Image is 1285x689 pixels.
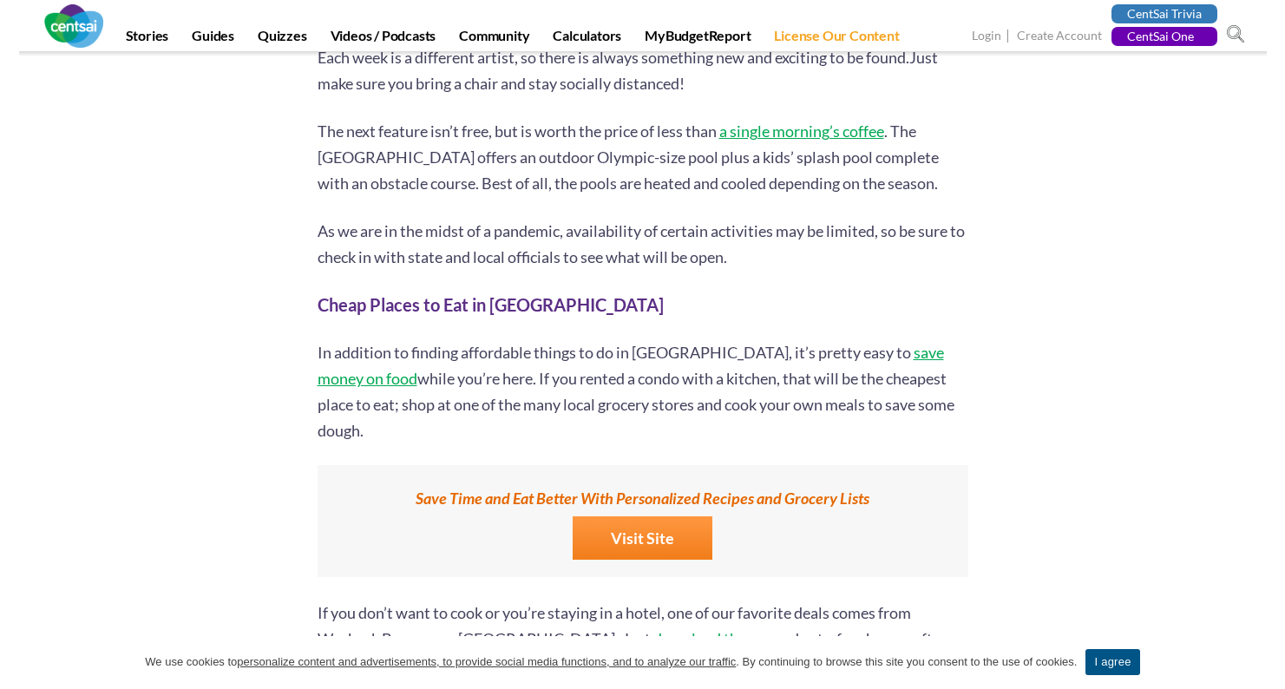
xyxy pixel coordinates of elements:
[247,27,318,51] a: Quizzes
[1111,4,1217,23] a: CentSai Trivia
[1255,653,1272,671] a: I agree
[318,221,965,266] span: As we are in the midst of a pandemic, availability of certain activities may be limited, so be su...
[653,629,774,648] a: download the app
[318,121,717,141] span: The next feature isn’t free, but is worth the price of less than
[44,4,103,48] img: CentSai
[1085,649,1139,675] a: I agree
[573,516,712,560] a: Visit Site
[1111,27,1217,46] a: CentSai One
[542,27,632,51] a: Calculators
[318,343,911,362] span: In addition to finding affordable things to do in [GEOGRAPHIC_DATA], it’s pretty easy to
[972,28,1001,46] a: Login
[320,27,447,51] a: Videos / Podcasts
[181,27,245,51] a: Guides
[318,121,939,193] span: . The [GEOGRAPHIC_DATA] offers an outdoor Olympic-size pool plus a kids’ splash pool complete wit...
[318,603,911,648] span: If you don’t want to cook or you’re staying in a hotel, one of our favorite deals comes from Wayb...
[449,27,540,51] a: Community
[326,485,960,511] label: Save Time and Eat Better With Personalized Recipes and Grocery Lists
[318,294,664,315] b: Cheap Places to Eat in [GEOGRAPHIC_DATA]
[237,655,736,668] u: personalize content and advertisements, to provide social media functions, and to analyze our tra...
[719,121,884,141] a: a single morning’s coffee
[1017,28,1102,46] a: Create Account
[115,27,180,51] a: Stories
[145,653,1077,671] span: We use cookies to . By continuing to browse this site you consent to the use of cookies.
[318,369,954,440] span: while you’re here. If you rented a condo with a kitchen, that will be the cheapest place to eat; ...
[634,27,761,51] a: MyBudgetReport
[1004,26,1014,46] span: |
[764,27,909,51] a: License Our Content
